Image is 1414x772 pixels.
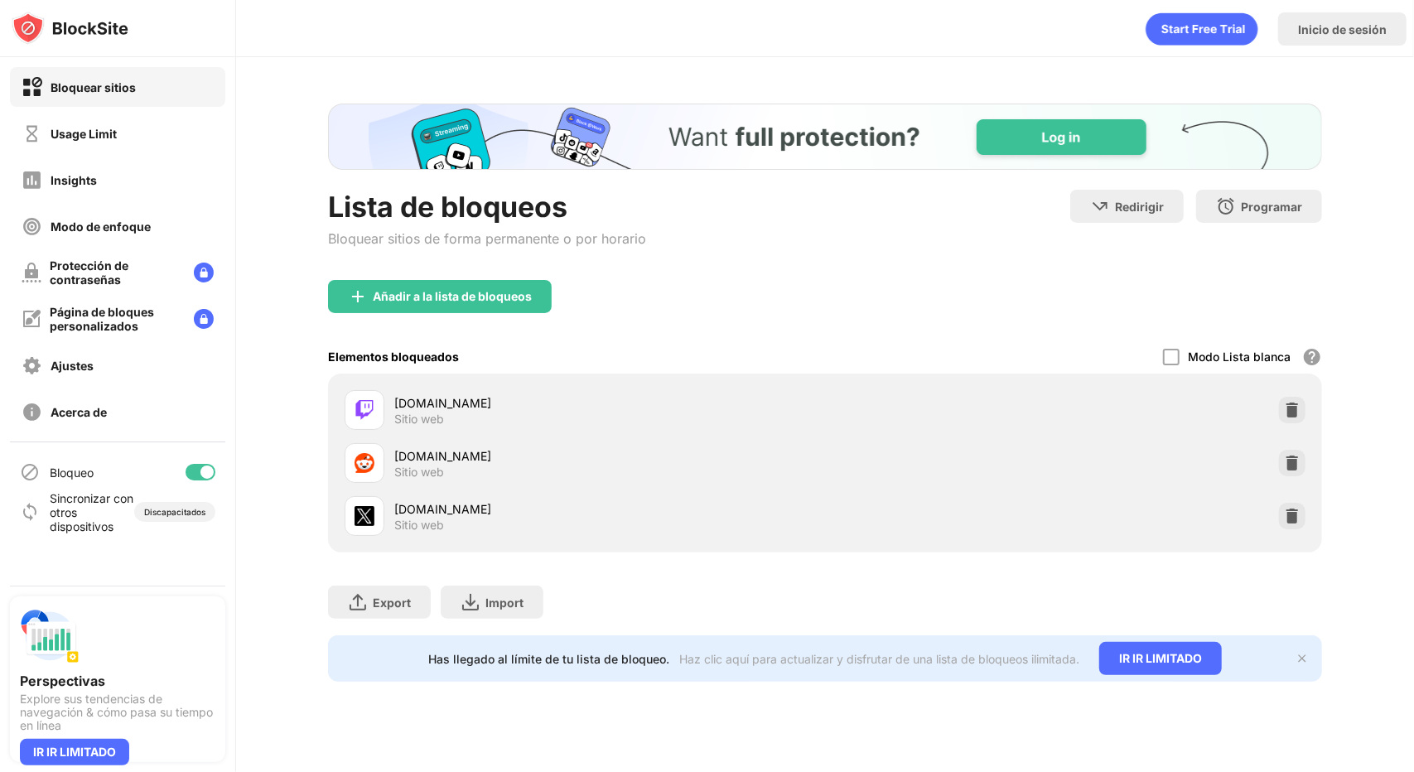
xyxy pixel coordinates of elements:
img: push-insights.svg [20,606,80,666]
div: Explore sus tendencias de navegación & cómo pasa su tiempo en línea [20,692,215,732]
div: Lista de bloqueos [328,190,646,224]
div: Protección de contraseñas [50,258,181,287]
img: focus-off.svg [22,216,42,237]
img: lock-menu.svg [194,263,214,282]
div: Export [373,596,411,610]
div: Modo de enfoque [51,220,151,234]
img: insights-off.svg [22,170,42,191]
img: blocking-icon.svg [20,462,40,482]
iframe: Banner [328,104,1322,170]
div: [DOMAIN_NAME] [394,394,825,412]
img: sync-icon.svg [20,502,40,522]
div: Modo Lista blanca [1188,350,1291,364]
img: about-off.svg [22,402,42,422]
div: Inicio de sesión [1298,22,1387,36]
div: Discapacitados [144,507,205,517]
img: customize-block-page-off.svg [22,309,41,329]
div: Elementos bloqueados [328,350,459,364]
div: Sincronizar con otros dispositivos [50,491,134,533]
div: animation [1146,12,1258,46]
img: x-button.svg [1296,652,1309,665]
div: Bloquear sitios de forma permanente o por horario [328,230,646,247]
div: Ajustes [51,359,94,373]
div: Insights [51,173,97,187]
div: Import [485,596,524,610]
div: Bloquear sitios [51,80,136,94]
img: time-usage-off.svg [22,123,42,144]
img: favicons [355,400,374,420]
div: Sitio web [394,465,444,480]
div: Sitio web [394,518,444,533]
img: block-on.svg [22,77,42,98]
div: Sitio web [394,412,444,427]
div: [DOMAIN_NAME] [394,447,825,465]
div: Página de bloques personalizados [50,305,181,333]
img: favicons [355,506,374,526]
div: Has llegado al límite de tu lista de bloqueo. [428,652,669,666]
img: lock-menu.svg [194,309,214,329]
div: Redirigir [1115,200,1164,214]
div: Haz clic aquí para actualizar y disfrutar de una lista de bloqueos ilimitada. [679,652,1079,666]
img: password-protection-off.svg [22,263,41,282]
div: IR IR LIMITADO [20,739,129,765]
img: favicons [355,453,374,473]
div: Bloqueo [50,466,94,480]
div: IR IR LIMITADO [1099,642,1222,675]
img: logo-blocksite.svg [12,12,128,45]
div: Usage Limit [51,127,117,141]
div: Programar [1241,200,1302,214]
div: Añadir a la lista de bloqueos [373,290,532,303]
div: [DOMAIN_NAME] [394,500,825,518]
img: settings-off.svg [22,355,42,376]
div: Perspectivas [20,673,215,689]
div: Acerca de [51,405,107,419]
